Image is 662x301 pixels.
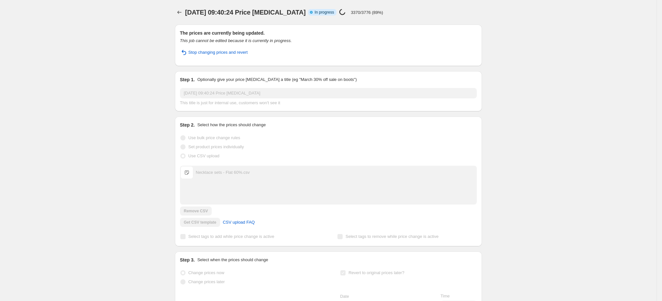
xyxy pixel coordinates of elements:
[196,169,250,176] div: Necklace sets - Flat 60%.csv
[180,38,292,43] i: This job cannot be edited because it is currently in progress.
[188,270,224,275] span: Change prices now
[175,8,184,17] button: Price change jobs
[188,144,244,149] span: Set product prices individually
[188,153,219,158] span: Use CSV upload
[188,279,225,284] span: Change prices later
[197,257,268,263] p: Select when the prices should change
[180,76,195,83] h2: Step 1.
[176,47,252,58] button: Stop changing prices and revert
[348,270,404,275] span: Revert to original prices later?
[219,217,259,228] a: CSV upload FAQ
[188,234,274,239] span: Select tags to add while price change is active
[180,30,477,36] h2: The prices are currently being updated.
[188,49,248,56] span: Stop changing prices and revert
[223,219,255,226] span: CSV upload FAQ
[197,122,266,128] p: Select how the prices should change
[180,257,195,263] h2: Step 3.
[180,100,280,105] span: This title is just for internal use, customers won't see it
[351,10,383,15] p: 3370/3776 (89%)
[315,10,334,15] span: In progress
[340,294,349,299] span: Date
[441,294,450,298] span: Time
[188,135,240,140] span: Use bulk price change rules
[197,76,357,83] p: Optionally give your price [MEDICAL_DATA] a title (eg "March 30% off sale on boots")
[346,234,439,239] span: Select tags to remove while price change is active
[180,122,195,128] h2: Step 2.
[180,88,477,98] input: 30% off holiday sale
[185,9,306,16] span: [DATE] 09:40:24 Price [MEDICAL_DATA]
